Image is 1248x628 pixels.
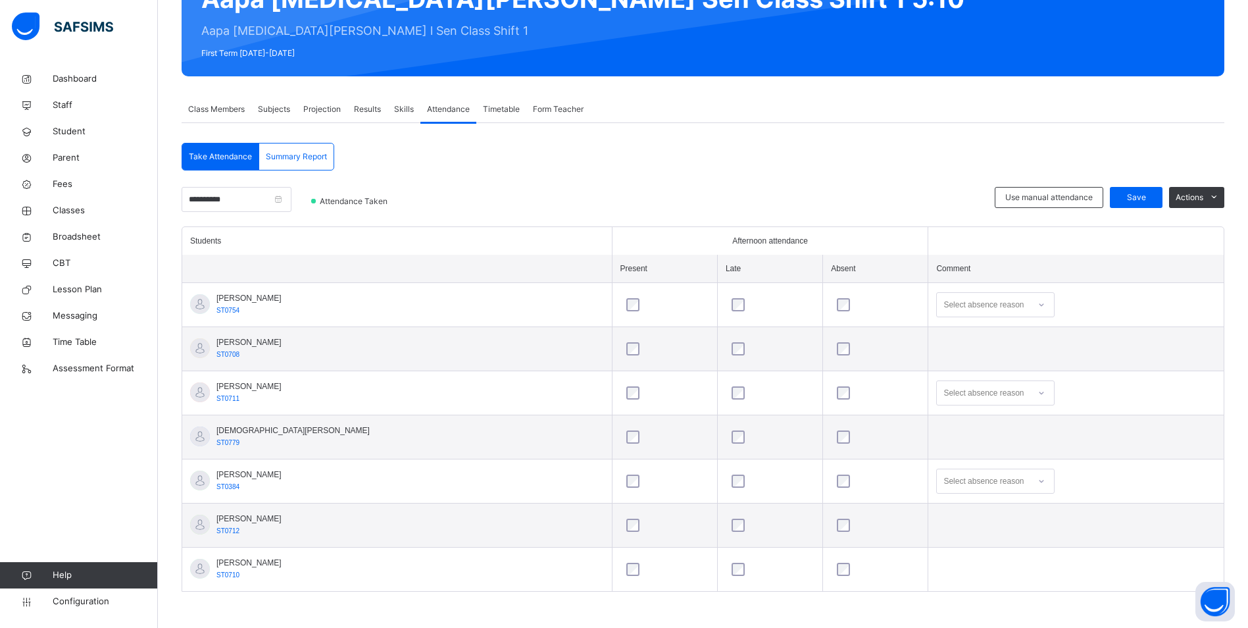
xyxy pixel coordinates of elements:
span: Configuration [53,595,157,608]
span: Skills [394,103,414,115]
span: Projection [303,103,341,115]
span: ST0711 [216,395,239,402]
span: [PERSON_NAME] [216,292,282,304]
span: Actions [1176,192,1203,203]
th: Late [717,255,822,283]
span: CBT [53,257,158,270]
div: Select absence reason [943,469,1024,494]
span: Staff [53,99,158,112]
span: Parent [53,151,158,165]
span: Time Table [53,336,158,349]
span: Timetable [483,103,520,115]
span: Use manual attendance [1005,192,1093,203]
button: Open asap [1195,582,1235,621]
th: Students [182,227,612,255]
th: Present [612,255,717,283]
span: Fees [53,178,158,191]
span: Afternoon attendance [732,235,808,247]
span: ST0754 [216,307,239,314]
span: Save [1120,192,1153,203]
span: Dashboard [53,72,158,86]
div: Select absence reason [943,380,1024,406]
span: Broadsheet [53,230,158,244]
th: Absent [823,255,928,283]
span: [PERSON_NAME] [216,380,282,392]
span: Attendance Taken [318,196,391,207]
span: [PERSON_NAME] [216,557,282,569]
span: ST0712 [216,527,239,535]
span: Summary Report [266,151,327,163]
span: ST0708 [216,351,239,358]
span: [PERSON_NAME] [216,513,282,525]
span: [PERSON_NAME] [216,336,282,348]
span: Form Teacher [533,103,584,115]
span: ST0779 [216,439,239,446]
span: Classes [53,204,158,217]
span: Subjects [258,103,290,115]
span: Help [53,569,157,582]
img: safsims [12,13,113,40]
span: Attendance [427,103,470,115]
span: First Term [DATE]-[DATE] [201,47,964,59]
span: [PERSON_NAME] [216,469,282,481]
th: Comment [928,255,1224,283]
div: Select absence reason [943,292,1024,317]
span: ST0710 [216,571,239,579]
span: ST0384 [216,483,239,490]
span: Messaging [53,309,158,323]
span: Student [53,125,158,138]
span: [DEMOGRAPHIC_DATA][PERSON_NAME] [216,425,370,436]
span: Assessment Format [53,362,158,375]
span: Take Attendance [189,151,252,163]
span: Results [354,103,381,115]
span: Class Members [188,103,245,115]
span: Lesson Plan [53,283,158,296]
